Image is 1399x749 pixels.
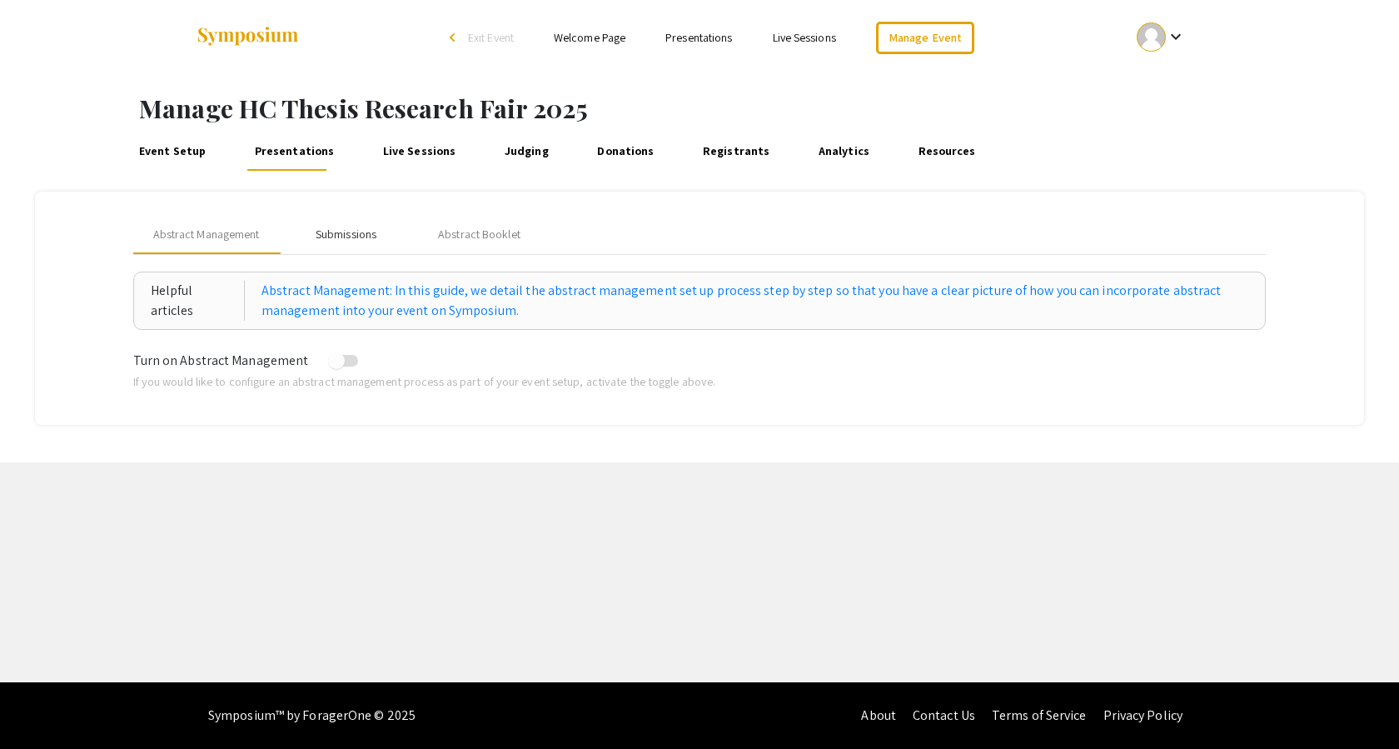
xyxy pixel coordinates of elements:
a: Presentations [251,131,338,171]
a: About [861,707,896,724]
div: arrow_back_ios [450,32,460,42]
a: Live Sessions [773,30,836,45]
button: Expand account dropdown [1119,18,1203,56]
iframe: Chat [12,674,71,737]
div: Symposium™ by ForagerOne © 2025 [208,682,416,749]
a: Privacy Policy [1103,707,1182,724]
p: If you would like to configure an abstract management process as part of your event setup, activa... [133,372,1267,391]
a: Event Setup [136,131,209,171]
a: Analytics [815,131,873,171]
span: Turn on Abstract Management [133,352,309,369]
div: Abstract Booklet [438,226,520,243]
mat-icon: Expand account dropdown [1166,27,1186,47]
div: Helpful articles [151,281,245,321]
a: Live Sessions [380,131,460,171]
a: Donations [594,131,657,171]
a: Contact Us [913,707,975,724]
span: Exit Event [468,30,514,45]
a: Resources [914,131,978,171]
a: Judging [501,131,552,171]
div: Submissions [316,226,376,243]
img: Symposium by ForagerOne [196,26,300,48]
a: Presentations [665,30,732,45]
a: Welcome Page [554,30,625,45]
span: Abstract Management [153,226,260,243]
h1: Manage HC Thesis Research Fair 2025 [139,93,1399,123]
a: Abstract Management: In this guide, we detail the abstract management set up process step by step... [261,281,1249,321]
a: Manage Event [876,22,974,54]
a: Registrants [699,131,773,171]
a: Terms of Service [992,707,1087,724]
